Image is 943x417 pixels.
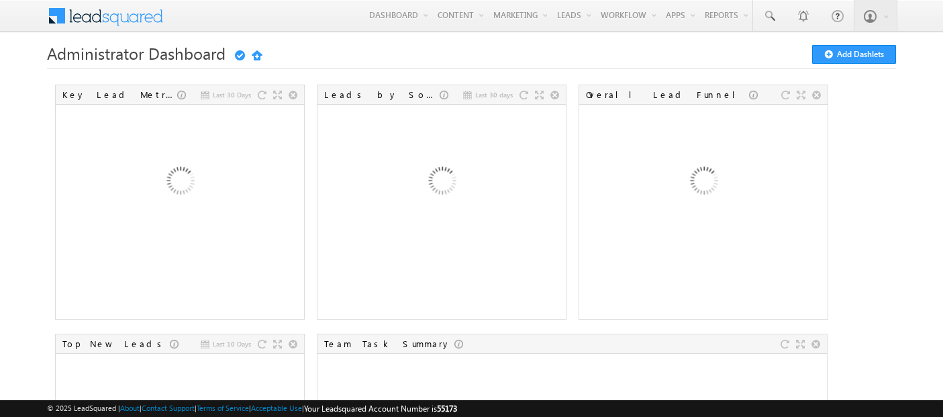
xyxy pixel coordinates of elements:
[197,404,249,412] a: Terms of Service
[120,404,140,412] a: About
[47,42,226,64] span: Administrator Dashboard
[586,89,749,101] div: Overall Lead Funnel
[47,402,457,415] span: © 2025 LeadSquared | | | | |
[62,338,170,350] div: Top New Leads
[251,404,302,412] a: Acceptable Use
[437,404,457,414] span: 55173
[107,111,252,255] img: Loading...
[324,338,454,350] div: Team Task Summary
[475,89,513,101] span: Last 30 days
[142,404,195,412] a: Contact Support
[631,111,775,255] img: Loading...
[324,89,440,101] div: Leads by Sources
[213,338,251,350] span: Last 10 Days
[304,404,457,414] span: Your Leadsquared Account Number is
[369,111,513,255] img: Loading...
[213,89,251,101] span: Last 30 Days
[62,89,177,101] div: Key Lead Metrics
[812,45,896,64] button: Add Dashlets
